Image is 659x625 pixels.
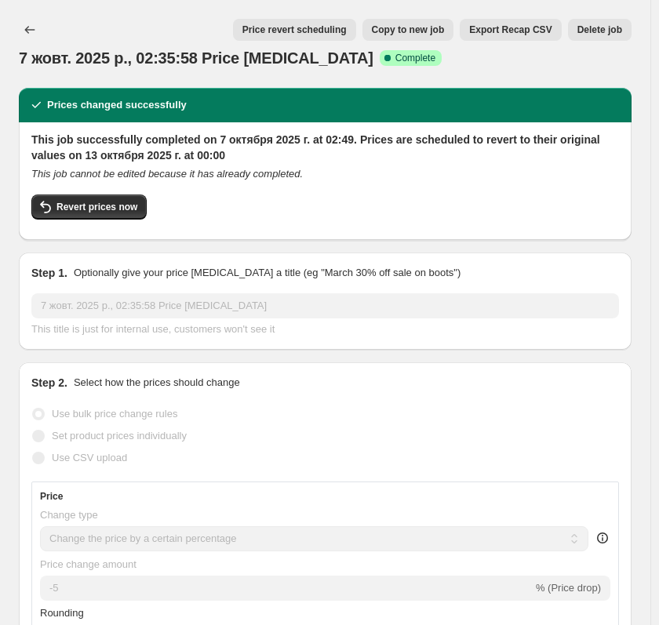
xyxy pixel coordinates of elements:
button: Price revert scheduling [233,19,356,41]
span: Price revert scheduling [242,24,347,36]
span: 7 жовт. 2025 р., 02:35:58 Price [MEDICAL_DATA] [19,49,373,67]
span: Copy to new job [372,24,445,36]
span: Complete [395,52,435,64]
button: Revert prices now [31,194,147,220]
span: Price change amount [40,558,137,570]
span: Export Recap CSV [469,24,552,36]
button: Export Recap CSV [460,19,561,41]
button: Delete job [568,19,632,41]
button: Copy to new job [362,19,454,41]
p: Select how the prices should change [74,375,240,391]
span: Rounding [40,607,84,619]
input: -15 [40,576,533,601]
span: Set product prices individually [52,430,187,441]
h2: This job successfully completed on 7 октября 2025 г. at 02:49. Prices are scheduled to revert to ... [31,132,619,163]
span: Use CSV upload [52,452,127,463]
span: Revert prices now [56,201,137,213]
div: help [595,530,610,546]
h2: Step 2. [31,375,67,391]
span: % (Price drop) [536,582,601,594]
span: Delete job [577,24,622,36]
p: Optionally give your price [MEDICAL_DATA] a title (eg "March 30% off sale on boots") [74,265,461,281]
span: Use bulk price change rules [52,408,177,420]
h2: Step 1. [31,265,67,281]
span: This title is just for internal use, customers won't see it [31,323,275,335]
input: 30% off holiday sale [31,293,619,318]
h3: Price [40,490,63,503]
button: Price change jobs [19,19,41,41]
i: This job cannot be edited because it has already completed. [31,168,303,180]
span: Change type [40,509,98,521]
h2: Prices changed successfully [47,97,187,113]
